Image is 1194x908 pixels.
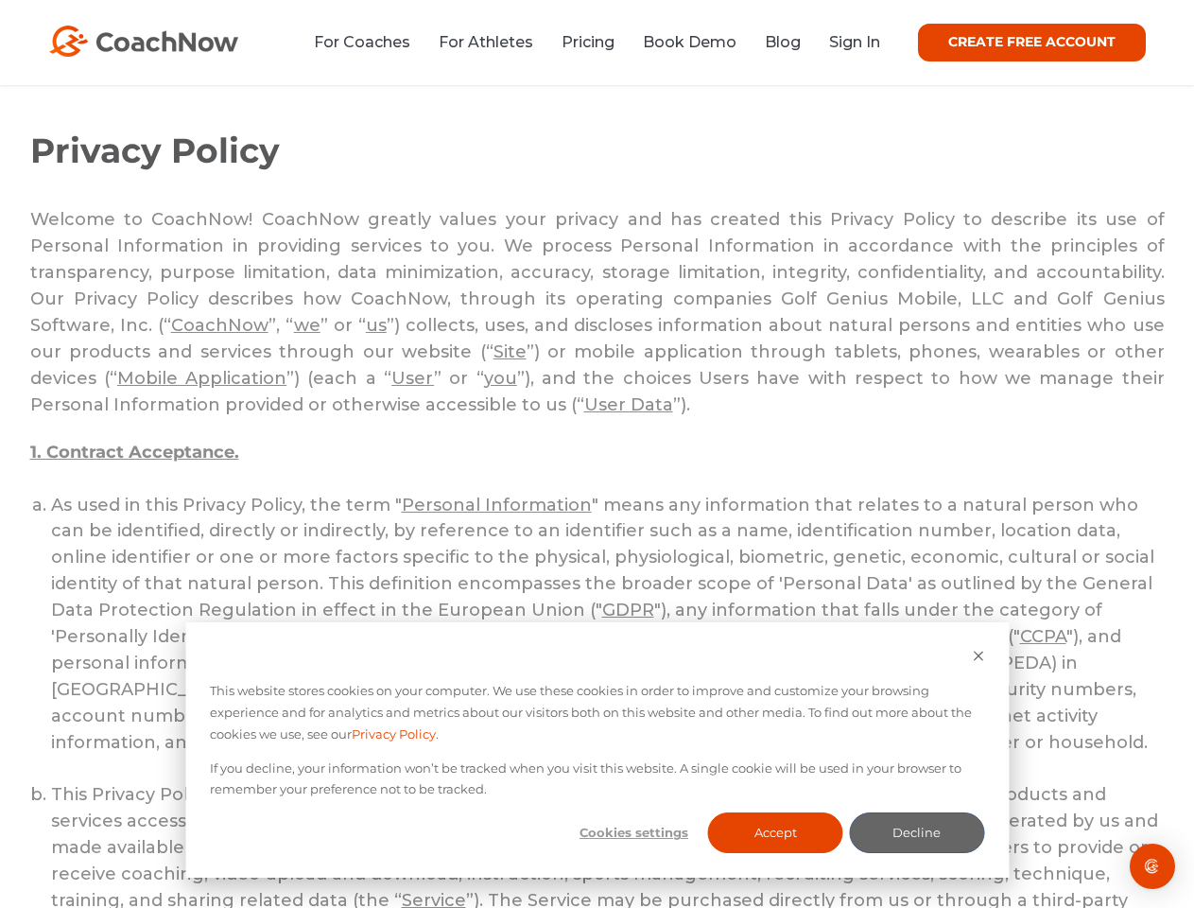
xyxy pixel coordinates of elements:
[171,315,268,336] span: CoachNow
[391,368,434,389] span: User
[566,812,701,853] button: Cookies settings
[765,33,801,51] a: Blog
[30,207,1165,418] p: Welcome to CoachNow! CoachNow greatly values your privacy and has created this Privacy Policy to ...
[1020,626,1066,647] span: CCPA
[210,758,984,801] p: If you decline, your information won’t be tracked when you visit this website. A single cookie wi...
[49,26,238,57] img: CoachNow Logo
[829,33,880,51] a: Sign In
[849,812,984,853] button: Decline
[185,622,1009,878] div: Cookie banner
[918,24,1146,61] a: CREATE FREE ACCOUNT
[30,130,1165,171] h1: Privacy Policy
[1130,844,1175,889] div: Open Intercom Messenger
[117,368,286,389] span: Mobile Application
[294,315,320,336] span: we
[314,33,410,51] a: For Coaches
[402,495,592,515] span: Personal Information
[439,33,533,51] a: For Athletes
[562,33,614,51] a: Pricing
[51,493,1165,783] li: As used in this Privacy Policy, the term " " means any information that relates to a natural pers...
[972,647,984,669] button: Dismiss cookie banner
[602,600,654,620] span: GDPR
[584,394,673,415] span: User Data
[366,315,387,336] span: us
[210,680,984,744] p: This website stores cookies on your computer. We use these cookies in order to improve and custom...
[484,368,517,389] span: you
[493,341,527,362] span: Site
[352,724,436,745] a: Privacy Policy
[643,33,736,51] a: Book Demo
[708,812,843,853] button: Accept
[30,442,239,463] span: 1. Contract Acceptance.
